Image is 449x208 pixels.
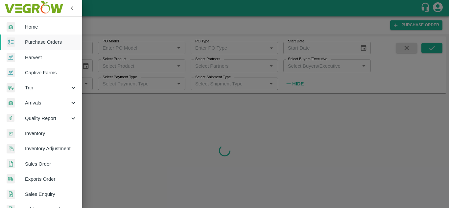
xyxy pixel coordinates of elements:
[7,83,15,93] img: delivery
[7,68,15,78] img: harvest
[7,144,15,153] img: inventory
[25,54,77,61] span: Harvest
[25,191,77,198] span: Sales Enquiry
[25,38,77,46] span: Purchase Orders
[25,160,77,168] span: Sales Order
[25,115,70,122] span: Quality Report
[25,175,77,183] span: Exports Order
[7,22,15,32] img: whArrival
[7,114,14,122] img: qualityReport
[25,130,77,137] span: Inventory
[25,99,70,106] span: Arrivals
[25,84,70,91] span: Trip
[7,53,15,62] img: harvest
[7,98,15,108] img: whArrival
[25,23,77,31] span: Home
[25,69,77,76] span: Captive Farms
[7,129,15,138] img: whInventory
[7,37,15,47] img: reciept
[25,145,77,152] span: Inventory Adjustment
[7,174,15,184] img: shipments
[7,159,15,169] img: sales
[7,190,15,199] img: sales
